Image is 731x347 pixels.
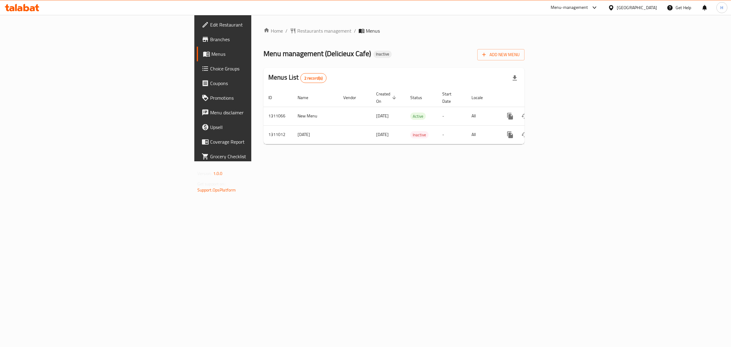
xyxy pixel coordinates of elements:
span: Inactive [410,131,429,138]
a: Choice Groups [197,61,316,76]
span: 2 record(s) [301,75,327,81]
td: All [467,125,498,144]
button: more [503,109,517,123]
a: Menu disclaimer [197,105,316,120]
span: Start Date [442,90,459,105]
a: Grocery Checklist [197,149,316,164]
span: Menus [211,50,312,58]
td: - [437,107,467,125]
span: Add New Menu [482,51,520,59]
span: Status [410,94,430,101]
a: Coverage Report [197,134,316,149]
span: Locale [471,94,491,101]
span: Menus [366,27,380,34]
span: Menu management ( Delicieux Cafe ) [263,47,371,60]
span: Coupons [210,80,312,87]
span: H [720,4,723,11]
span: Menu disclaimer [210,109,312,116]
span: [DATE] [376,131,389,138]
div: Total records count [300,73,327,83]
a: Upsell [197,120,316,134]
nav: breadcrumb [263,27,524,34]
span: 1.0.0 [213,170,223,177]
span: Branches [210,36,312,43]
td: - [437,125,467,144]
button: Change Status [517,127,532,142]
span: ID [268,94,280,101]
td: All [467,107,498,125]
span: Get support on: [197,180,225,188]
a: Support.OpsPlatform [197,186,236,194]
div: Export file [507,71,522,85]
a: Edit Restaurant [197,17,316,32]
span: Choice Groups [210,65,312,72]
button: more [503,127,517,142]
span: Version: [197,170,212,177]
span: Restaurants management [297,27,351,34]
a: Restaurants management [290,27,351,34]
button: Add New Menu [477,49,524,60]
span: [DATE] [376,112,389,120]
li: / [354,27,356,34]
span: Active [410,113,426,120]
span: Edit Restaurant [210,21,312,28]
div: [GEOGRAPHIC_DATA] [617,4,657,11]
span: Name [298,94,316,101]
span: Vendor [343,94,364,101]
div: Inactive [373,51,392,58]
span: Promotions [210,94,312,102]
span: Created On [376,90,398,105]
th: Actions [498,88,566,107]
a: Promotions [197,91,316,105]
a: Menus [197,47,316,61]
a: Coupons [197,76,316,91]
a: Branches [197,32,316,47]
span: Grocery Checklist [210,153,312,160]
div: Menu-management [551,4,588,11]
table: enhanced table [263,88,566,144]
h2: Menus List [268,73,327,83]
div: Active [410,113,426,120]
button: Change Status [517,109,532,123]
span: Coverage Report [210,138,312,145]
span: Upsell [210,123,312,131]
span: Inactive [373,52,392,57]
